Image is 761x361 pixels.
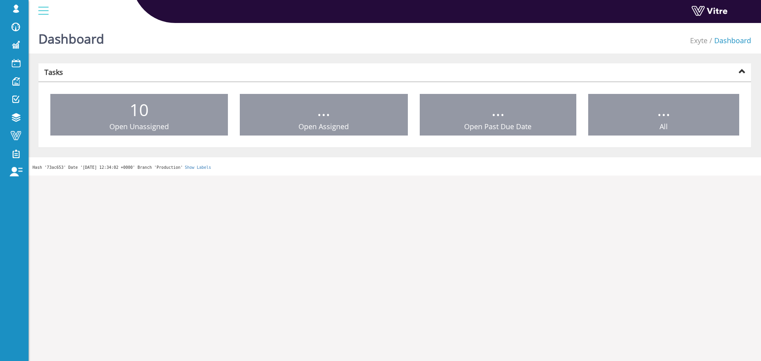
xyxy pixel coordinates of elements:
[464,122,532,131] span: Open Past Due Date
[185,165,211,170] a: Show Labels
[44,67,63,77] strong: Tasks
[660,122,668,131] span: All
[38,20,104,53] h1: Dashboard
[109,122,169,131] span: Open Unassigned
[707,36,751,46] li: Dashboard
[50,94,228,136] a: 10 Open Unassigned
[240,94,408,136] a: ... Open Assigned
[588,94,740,136] a: ... All
[690,36,707,45] a: Exyte
[491,98,505,121] span: ...
[317,98,330,121] span: ...
[33,165,183,170] span: Hash '73ac653' Date '[DATE] 12:34:02 +0000' Branch 'Production'
[420,94,576,136] a: ... Open Past Due Date
[657,98,670,121] span: ...
[298,122,349,131] span: Open Assigned
[130,98,149,121] span: 10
